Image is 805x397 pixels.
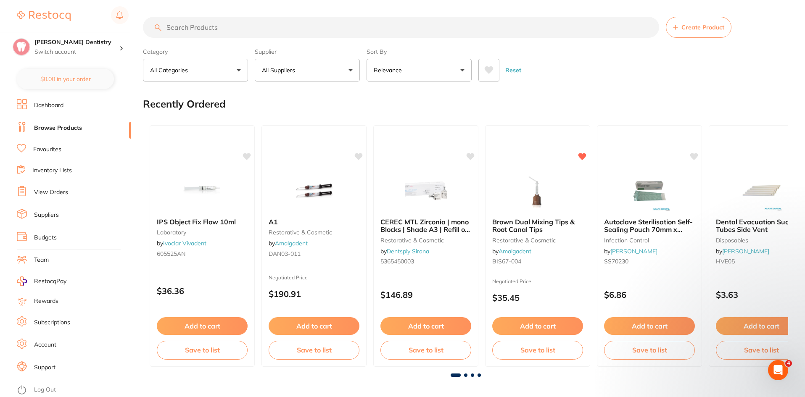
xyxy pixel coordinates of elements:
[492,317,583,335] button: Add to cart
[34,256,49,264] a: Team
[34,318,70,327] a: Subscriptions
[34,297,58,305] a: Rewards
[269,239,308,247] span: by
[17,11,71,21] img: Restocq Logo
[734,169,789,211] img: Dental Evacuation Suction Tubes Side Vent
[269,341,359,359] button: Save to list
[287,169,341,211] img: A1
[604,341,695,359] button: Save to list
[269,275,359,281] small: Negotiated Price
[387,247,429,255] a: Dentsply Sirona
[604,237,695,244] small: infection control
[34,38,119,47] h4: Ashmore Dentistry
[492,258,583,265] small: BIS67-004
[622,169,677,211] img: Autoclave Sterilisation Self- Sealing Pouch 70mm x 230mm
[503,59,524,82] button: Reset
[269,218,359,226] b: A1
[399,169,453,211] img: CEREC MTL Zirconia | mono Blocks | Shade A3 | Refill of 4
[32,166,72,175] a: Inventory Lists
[34,277,66,286] span: RestocqPay
[175,169,230,211] img: IPS Object Fix Flow 10ml
[380,247,429,255] span: by
[374,66,405,74] p: Relevance
[34,386,56,394] a: Log Out
[34,188,68,197] a: View Orders
[380,218,471,234] b: CEREC MTL Zirconia | mono Blocks | Shade A3 | Refill of 4
[34,341,56,349] a: Account
[492,293,583,302] p: $35.45
[492,279,583,284] small: Negotiated Price
[604,290,695,300] p: $6.86
[157,317,248,335] button: Add to cart
[34,363,55,372] a: Support
[17,276,66,286] a: RestocqPay
[510,169,565,211] img: Brown Dual Mixing Tips & Root Canal Tips
[492,237,583,244] small: restorative & cosmetic
[604,317,695,335] button: Add to cart
[269,317,359,335] button: Add to cart
[492,218,583,234] b: Brown Dual Mixing Tips & Root Canal Tips
[143,59,248,82] button: All Categories
[380,237,471,244] small: restorative & cosmetic
[17,384,128,397] button: Log Out
[610,247,657,255] a: [PERSON_NAME]
[380,258,471,265] small: 5365450003
[157,286,248,296] p: $36.36
[33,145,61,154] a: Favourites
[604,247,657,255] span: by
[275,239,308,247] a: Amalgadent
[785,360,792,367] span: 4
[380,317,471,335] button: Add to cart
[666,17,731,38] button: Create Product
[143,17,659,38] input: Search Products
[17,276,27,286] img: RestocqPay
[367,48,472,55] label: Sort By
[17,6,71,26] a: Restocq Logo
[34,234,57,242] a: Budgets
[34,48,119,56] p: Switch account
[143,48,248,55] label: Category
[269,229,359,236] small: restorative & cosmetic
[255,48,360,55] label: Supplier
[17,69,114,89] button: $0.00 in your order
[157,341,248,359] button: Save to list
[269,250,359,257] small: DAN03-011
[262,66,298,74] p: All Suppliers
[604,258,695,265] small: SS70230
[34,101,63,110] a: Dashboard
[492,341,583,359] button: Save to list
[380,290,471,300] p: $146.89
[367,59,472,82] button: Relevance
[255,59,360,82] button: All Suppliers
[150,66,191,74] p: All Categories
[143,98,226,110] h2: Recently Ordered
[157,239,206,247] span: by
[380,341,471,359] button: Save to list
[34,124,82,132] a: Browse Products
[163,239,206,247] a: Ivoclar Vivadent
[34,211,59,219] a: Suppliers
[499,247,531,255] a: Amalgadent
[269,289,359,299] p: $190.91
[768,360,788,380] iframe: Intercom live chat
[604,218,695,234] b: Autoclave Sterilisation Self- Sealing Pouch 70mm x 230mm
[157,229,248,236] small: laboratory
[681,24,724,31] span: Create Product
[157,250,248,257] small: 605525AN
[637,192,805,374] iframe: Intercom notifications message
[157,218,248,226] b: IPS Object Fix Flow 10ml
[13,39,30,55] img: Ashmore Dentistry
[492,247,531,255] span: by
